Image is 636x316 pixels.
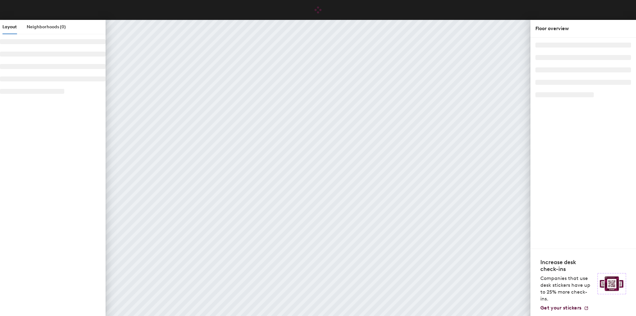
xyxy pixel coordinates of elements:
[535,25,631,32] div: Floor overview
[597,273,626,294] img: Sticker logo
[27,24,66,30] span: Neighborhoods (0)
[540,259,594,272] h4: Increase desk check-ins
[540,275,594,302] p: Companies that use desk stickers have up to 25% more check-ins.
[540,305,589,311] a: Get your stickers
[2,24,17,30] span: Layout
[540,305,581,311] span: Get your stickers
